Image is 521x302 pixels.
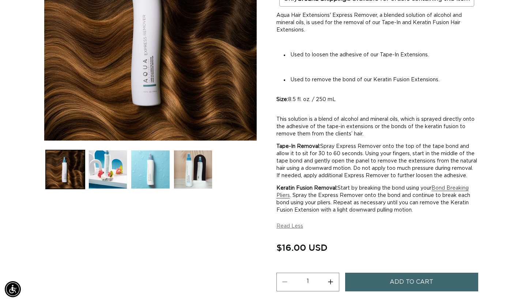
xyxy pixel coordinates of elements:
div: Accessibility Menu [5,281,21,297]
p: This solution is a blend of alcohol and mineral oils, which is sprayed directly onto the adhesive... [276,116,477,138]
strong: Tape-In Removal: [276,144,320,149]
strong: Size: [276,97,288,102]
a: Bond Breaking Pliers [276,186,469,198]
button: Load image 4 in gallery view [174,150,213,189]
button: Load image 2 in gallery view [88,150,128,189]
p: Spray Express Remover onto the top of the tape bond and allow it to sit for 30 to 60 seconds. Usi... [276,143,477,179]
p: Start by breaking the bond using your . Spray the Express Remover onto the bond and continue to b... [276,184,477,214]
strong: Keratin Fusion Removal: [276,186,337,191]
p: Aqua Hair Extensions' Express Remover, a blended solution of alcohol and mineral oils, is used fo... [276,12,477,34]
span: $16.00 USD [276,241,328,254]
button: Load image 1 in gallery view [46,150,85,189]
li: Used to remove the bond of our Keratin Fusion Extensions. [284,76,477,83]
button: Load image 3 in gallery view [131,150,170,189]
p: 8.5 fl. oz. / 250 mL [276,89,477,111]
iframe: Chat Widget [484,267,521,302]
button: Read Less [276,223,303,230]
span: Add to cart [390,273,433,291]
li: Used to loosen the adhesive of our Tape-In Extensions. [284,51,477,59]
button: Add to cart [345,273,478,291]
